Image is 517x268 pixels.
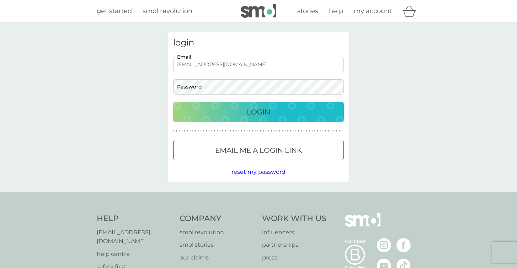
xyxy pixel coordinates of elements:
p: ● [300,129,302,133]
a: get started [97,6,132,16]
p: ● [322,129,324,133]
p: ● [241,129,242,133]
p: ● [184,129,186,133]
p: ● [333,129,335,133]
p: ● [276,129,278,133]
span: help [329,7,343,15]
p: ● [303,129,305,133]
p: ● [257,129,258,133]
p: ● [238,129,240,133]
a: [EMAIL_ADDRESS][DOMAIN_NAME] [97,228,172,246]
p: ● [228,129,229,133]
p: ● [176,129,177,133]
p: ● [198,129,199,133]
p: ● [187,129,188,133]
h4: Company [180,213,255,224]
p: ● [290,129,291,133]
a: my account [354,6,392,16]
p: Login [247,106,270,118]
a: help [329,6,343,16]
button: reset my password [231,167,286,177]
p: ● [341,129,343,133]
p: ● [178,129,180,133]
p: ● [235,129,237,133]
a: our claims [180,253,255,262]
p: ● [271,129,272,133]
p: ● [252,129,253,133]
img: smol [241,4,276,18]
p: ● [260,129,261,133]
p: ● [325,129,326,133]
a: help centre [97,250,172,259]
button: Email me a login link [173,140,344,160]
a: smol stories [180,240,255,250]
p: ● [200,129,202,133]
h3: login [173,38,344,48]
p: ● [284,129,286,133]
a: stories [297,6,318,16]
p: ● [268,129,270,133]
p: ● [309,129,310,133]
p: ● [311,129,313,133]
p: ● [173,129,175,133]
p: ● [225,129,226,133]
p: ● [295,129,297,133]
p: ● [330,129,332,133]
span: get started [97,7,132,15]
p: ● [279,129,280,133]
p: ● [306,129,308,133]
span: reset my password [231,168,286,175]
p: ● [339,129,340,133]
p: ● [317,129,318,133]
p: ● [320,129,321,133]
p: ● [336,129,337,133]
p: ● [265,129,267,133]
span: stories [297,7,318,15]
p: ● [244,129,245,133]
p: ● [282,129,283,133]
img: visit the smol Facebook page [396,238,411,252]
p: ● [214,129,215,133]
p: ● [195,129,196,133]
p: ● [255,129,256,133]
p: Email me a login link [215,145,302,156]
p: ● [293,129,294,133]
p: ● [208,129,210,133]
a: smol revolution [143,6,192,16]
p: ● [263,129,264,133]
h4: Help [97,213,172,224]
span: smol revolution [143,7,192,15]
p: ● [328,129,329,133]
button: Login [173,102,344,122]
h4: Work With Us [262,213,326,224]
a: smol revolution [180,228,255,237]
p: ● [192,129,193,133]
p: ● [298,129,299,133]
p: ● [230,129,231,133]
a: partnerships [262,240,326,250]
p: ● [233,129,234,133]
p: ● [211,129,213,133]
p: ● [203,129,204,133]
p: ● [206,129,207,133]
p: ● [217,129,218,133]
p: ● [314,129,316,133]
span: my account [354,7,392,15]
p: ● [190,129,191,133]
p: ● [246,129,248,133]
a: influencers [262,228,326,237]
img: visit the smol Instagram page [377,238,391,252]
p: ● [222,129,223,133]
img: smol [345,213,380,237]
p: ● [287,129,288,133]
div: basket [403,4,420,18]
p: ● [249,129,251,133]
a: press [262,253,326,262]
